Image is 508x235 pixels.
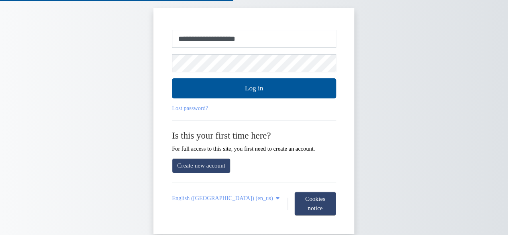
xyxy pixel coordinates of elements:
[172,195,282,202] a: English (United States) ‎(en_us)‎
[294,192,336,216] button: Cookies notice
[172,158,231,173] a: Create new account
[172,78,336,98] button: Log in
[172,105,208,111] a: Lost password?
[172,130,336,141] h2: Is this your first time here?
[172,130,336,152] div: For full access to this site, you first need to create an account.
